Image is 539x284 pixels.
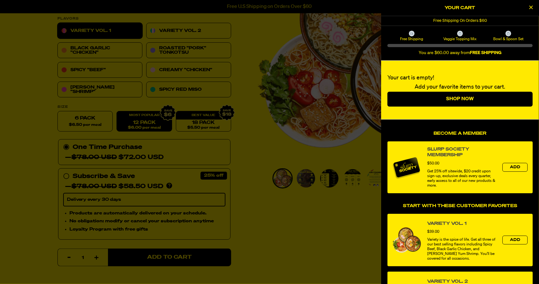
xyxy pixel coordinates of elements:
[387,92,533,107] a: Shop Now
[387,141,533,193] div: product
[526,3,536,13] button: Close Cart
[387,83,533,92] p: Add your favorite items to your cart.
[387,50,533,56] div: You are $60.00 away from
[387,3,533,13] h2: Your Cart
[381,61,539,120] div: Your cart is empty!
[392,153,421,182] img: Membership image
[502,236,528,244] button: Add the product, Variety Vol. 1 to Cart
[510,238,520,242] span: Add
[388,36,435,41] span: Free Shipping
[387,141,533,198] div: Become a Member
[427,162,439,165] span: $50.00
[427,169,496,188] div: Get 25% off sitewide, $20 credit upon sign-up, exclusive deals every quarter, early access to all...
[392,227,421,252] img: View Variety Vol. 1
[437,36,483,41] span: Veggie Topping Mix
[381,16,539,26] div: 1 of 1
[485,36,532,41] span: Bowl & Spoon Set
[427,230,439,234] span: $39.00
[387,131,533,136] h4: Become a Member
[510,165,520,169] span: Add
[387,214,533,267] div: product
[470,51,501,55] b: FREE SHIPPING
[427,238,496,261] div: Variety is the spice of life. Get all three of our best selling flavors including Spicy Beef, Bla...
[502,163,528,172] button: Add the product, Slurp Society Membership to Cart
[427,146,496,158] a: View Slurp Society Membership
[387,203,533,209] h4: Start With These Customer Favorites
